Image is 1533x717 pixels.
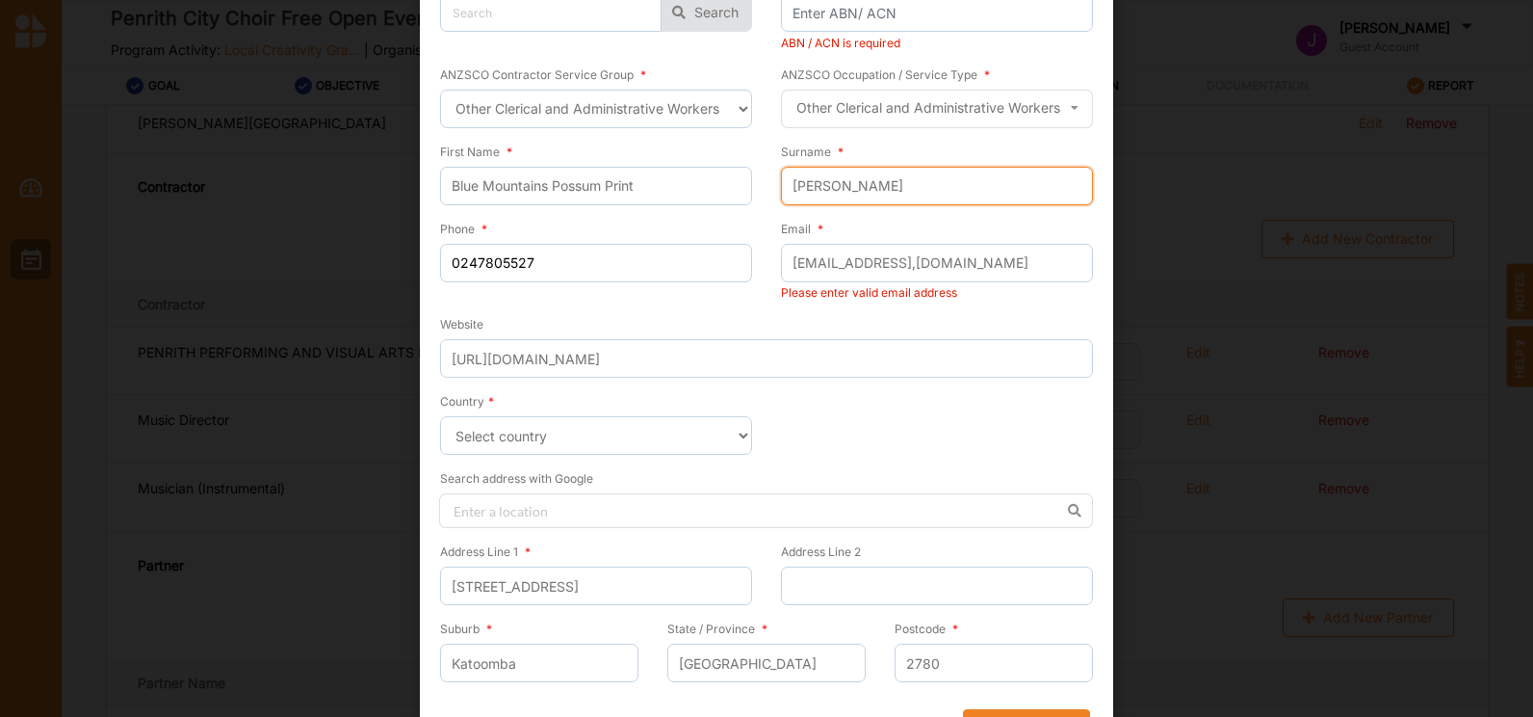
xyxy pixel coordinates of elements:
[781,244,1093,282] input: Enter email
[667,621,767,637] label: State / Province
[781,167,1093,205] input: Enter surname
[440,544,531,560] label: Address Line 1
[781,221,823,237] label: Email
[796,101,1060,115] div: Other Clerical and Administrative Workers
[440,316,483,332] label: Website
[440,167,752,205] input: Enter first name
[440,339,1093,378] input: Enter website
[440,66,646,83] label: ANZSCO Contractor Service Group
[895,621,958,637] label: Postcode
[440,221,487,237] label: Phone
[440,244,752,282] input: Enter phone number
[781,36,1093,51] div: ABN / ACN is required
[781,544,861,560] label: Address Line 2
[440,393,494,410] label: Country
[439,493,1093,528] input: Enter a location
[440,470,593,487] label: Search address with Google
[781,144,844,160] label: Surname
[781,66,990,83] label: ANZSCO Occupation / Service Type
[440,621,492,637] label: Suburb
[781,285,1093,301] div: Please enter valid email address
[440,144,512,160] label: First Name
